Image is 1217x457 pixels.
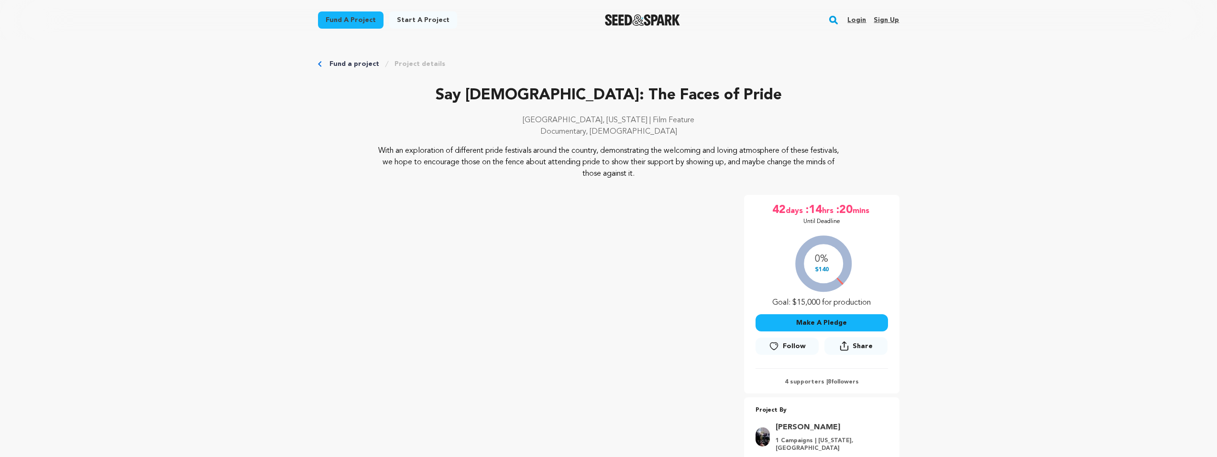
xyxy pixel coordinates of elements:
span: 42 [772,202,786,218]
a: Login [847,12,866,28]
a: Project details [395,59,445,69]
p: Say [DEMOGRAPHIC_DATA]: The Faces of Pride [318,84,899,107]
a: Fund a project [318,11,384,29]
button: Make A Pledge [756,314,888,331]
span: :20 [835,202,853,218]
img: Seed&Spark Logo Dark Mode [605,14,680,26]
a: Seed&Spark Homepage [605,14,680,26]
p: Project By [756,405,888,416]
a: Sign up [874,12,899,28]
a: Fund a project [329,59,379,69]
span: mins [853,202,871,218]
span: days [786,202,805,218]
img: bde6e4e3585cc5a4.jpg [756,427,770,446]
span: :14 [805,202,822,218]
span: hrs [822,202,835,218]
div: Breadcrumb [318,59,899,69]
a: Start a project [389,11,457,29]
a: Follow [756,338,819,355]
p: Documentary, [DEMOGRAPHIC_DATA] [318,126,899,138]
span: Share [853,341,873,351]
p: 4 supporters | followers [756,378,888,386]
p: Until Deadline [803,218,840,225]
p: 1 Campaigns | [US_STATE], [GEOGRAPHIC_DATA] [776,437,882,452]
span: 8 [828,379,831,385]
a: Goto Benjamin Kapit profile [776,422,882,433]
span: Share [824,337,888,359]
p: With an exploration of different pride festivals around the country, demonstrating the welcoming ... [376,145,841,180]
p: [GEOGRAPHIC_DATA], [US_STATE] | Film Feature [318,115,899,126]
button: Share [824,337,888,355]
span: Follow [783,341,806,351]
